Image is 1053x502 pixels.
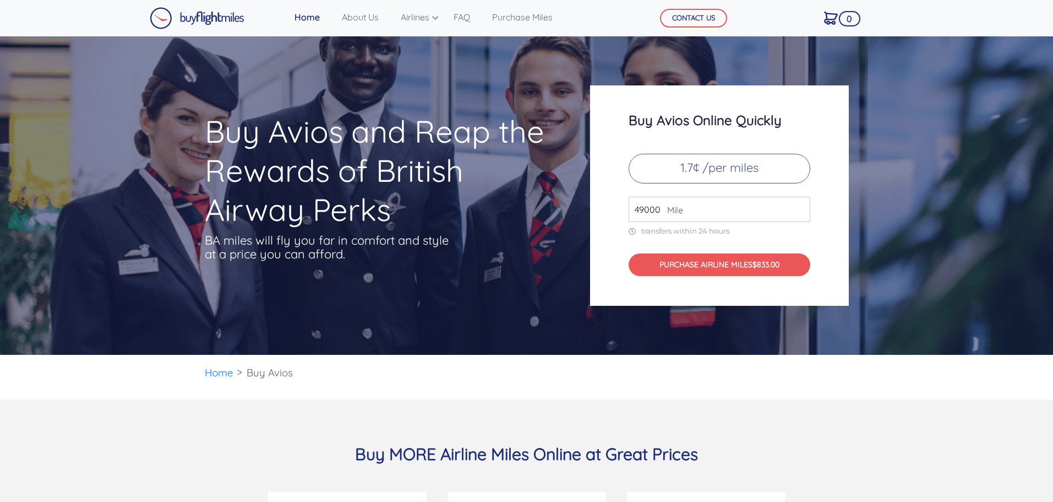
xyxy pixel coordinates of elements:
[629,226,810,236] p: transfers within 24 hours
[449,6,474,28] a: FAQ
[752,260,779,269] span: $833.00
[820,6,842,29] a: 0
[396,6,436,28] a: Airlines
[660,9,727,28] button: CONTACT US
[241,355,298,391] li: Buy Avios
[337,6,383,28] a: About Us
[839,11,860,26] span: 0
[150,7,244,29] img: Buy Flight Miles Logo
[662,203,683,217] span: Mile
[205,112,547,229] h1: Buy Avios and Reap the Rewards of British Airway Perks
[290,6,324,28] a: Home
[205,444,849,465] h3: Buy MORE Airline Miles Online at Great Prices
[629,253,810,276] button: PURCHASE AIRLINE MILES$833.00
[205,234,452,261] p: BA miles will fly you far in comfort and style at a price you can afford.
[824,12,838,25] img: Cart
[629,154,810,183] p: 1.7¢ /per miles
[488,6,557,28] a: Purchase Miles
[629,113,810,127] h3: Buy Avios Online Quickly
[205,366,233,379] a: Home
[150,4,244,32] a: Buy Flight Miles Logo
